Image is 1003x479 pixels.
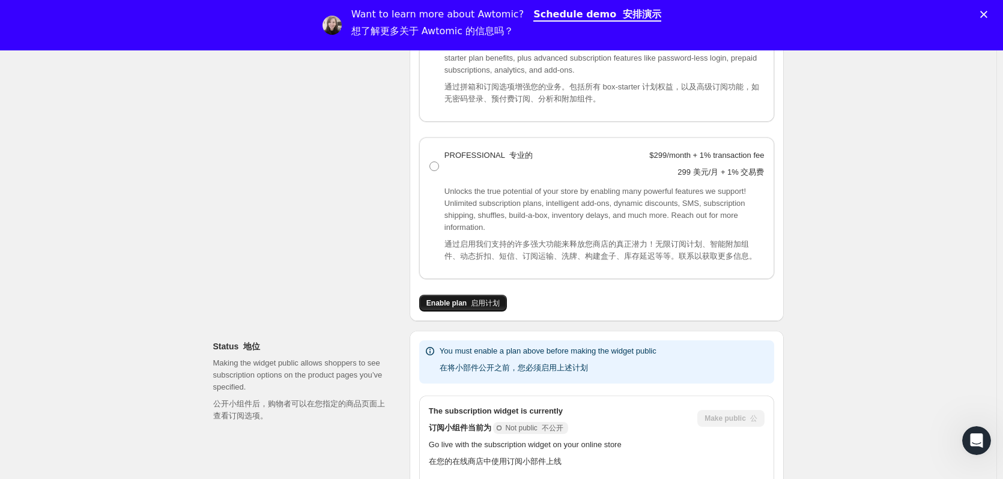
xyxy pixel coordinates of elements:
span: Enable plan [426,298,500,308]
p: You must enable a plan above before making the widget public [440,345,656,379]
font: 安排演示 [623,8,661,20]
div: Want to learn more about Awtomic? [351,8,524,42]
a: Schedule demo [533,8,661,22]
button: Enable plan 启用计划 [419,295,507,312]
h2: Status [213,340,390,352]
p: Making the widget public allows shoppers to see subscription options on the product pages you’ve ... [213,357,390,427]
font: 订阅小组件当前为 [429,423,491,432]
font: 启用计划 [471,299,500,307]
font: 想了解更多关于 Awtomic 的信息吗？ [351,25,514,37]
font: 通过拼箱和订阅选项增强您的业务。包括所有 box-starter 计划权益，以及高级订阅功能，如无密码登录、预付费订阅、分析和附加组件。 [444,82,759,103]
span: Enhance your business with both build-a-box and subscription options. Includes all box-starter pl... [444,41,765,103]
p: Go live with the subscription widget on your online store [429,439,688,472]
iframe: Intercom live chat [962,426,991,455]
span: Unlocks the true potential of your store by enabling many powerful features we support! Unlimited... [444,187,765,261]
font: 专业的 [509,151,533,160]
font: 地位 [243,342,260,351]
font: 在您的在线商店中使用订阅小部件上线 [429,457,562,466]
span: PROFESSIONAL [444,151,533,160]
font: 不公开 [542,424,563,432]
span: Not public [505,423,563,433]
font: 公开小组件后，购物者可以在您指定的商品页面上查看订阅选项。 [213,399,385,420]
font: 通过启用我们支持的许多强大功能来释放您商店的真正潜力！无限订阅计划、智能附加组件、动态折扣、短信、订阅运输、洗牌、构建盒子、库存延迟等等。联系以获取更多信息。 [444,239,757,261]
font: 299 美元/月 + 1% 交易费 [677,167,764,176]
img: Profile image for Emily [323,16,342,35]
span: The subscription widget is currently [429,406,568,432]
div: Close [980,11,992,18]
font: 在将小部件公开之前，您必须启用上述计划 [440,363,588,372]
strong: $299/month + 1% transaction fee [649,151,764,176]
